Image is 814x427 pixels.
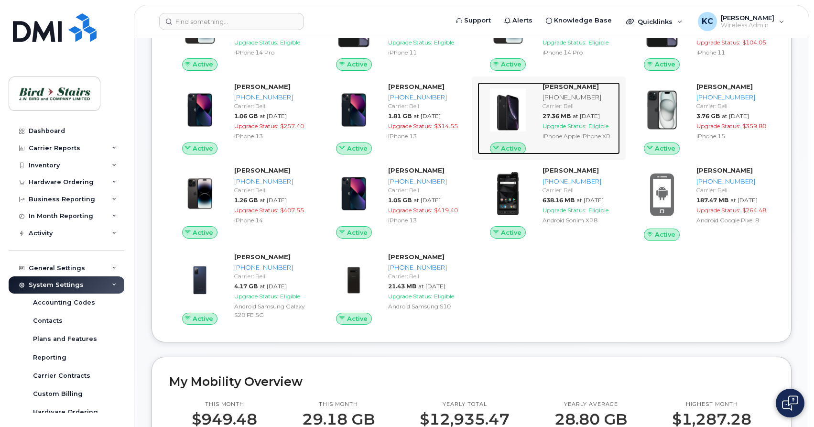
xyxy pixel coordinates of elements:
[696,83,753,90] strong: [PERSON_NAME]
[331,257,377,303] img: image20231002-3703462-1nmwzrt.jpeg
[631,82,774,155] a: Active[PERSON_NAME][PHONE_NUMBER]Carrier: Bell3.76 GBat [DATE]Upgrade Status:$359.80iPhone 15
[234,132,308,140] div: iPhone 13
[696,39,740,46] span: Upgrade Status:
[388,207,432,214] span: Upgrade Status:
[302,401,375,408] p: This month
[347,228,368,237] span: Active
[539,11,619,30] a: Knowledge Base
[543,207,586,214] span: Upgrade Status:
[388,216,462,224] div: iPhone 13
[388,186,462,194] div: Carrier: Bell
[434,39,454,46] span: Eligible
[388,293,432,300] span: Upgrade Status:
[655,60,675,69] span: Active
[234,216,308,224] div: iPhone 14
[388,132,462,140] div: iPhone 13
[260,283,287,290] span: at [DATE]
[543,166,599,174] strong: [PERSON_NAME]
[234,253,291,261] strong: [PERSON_NAME]
[696,197,728,204] span: 187.47 MB
[543,93,616,102] div: [PHONE_NUMBER]
[464,16,491,25] span: Support
[655,230,675,239] span: Active
[588,207,608,214] span: Eligible
[485,87,531,133] img: image20231002-3703462-1qb80zy.jpeg
[347,144,368,153] span: Active
[672,401,751,408] p: Highest month
[388,39,432,46] span: Upgrade Status:
[234,283,258,290] span: 4.17 GB
[696,122,740,130] span: Upgrade Status:
[177,171,223,217] img: image20231002-3703462-njx0qo.jpeg
[234,177,308,186] div: [PHONE_NUMBER]
[742,207,766,214] span: $264.48
[234,293,278,300] span: Upgrade Status:
[234,166,291,174] strong: [PERSON_NAME]
[639,87,685,133] img: iPhone_15_Black.png
[485,171,531,217] img: image20231002-3703462-pts7pf.jpeg
[388,112,412,120] span: 1.81 GB
[449,11,498,30] a: Support
[234,186,308,194] div: Carrier: Bell
[234,39,278,46] span: Upgrade Status:
[543,216,616,224] div: Android Sonim XP8
[501,60,521,69] span: Active
[543,102,616,110] div: Carrier: Bell
[234,122,278,130] span: Upgrade Status:
[234,102,308,110] div: Carrier: Bell
[721,22,774,29] span: Wireless Admin
[169,374,774,389] h2: My Mobility Overview
[573,112,600,120] span: at [DATE]
[702,16,713,27] span: KC
[512,16,532,25] span: Alerts
[478,166,620,239] a: Active[PERSON_NAME][PHONE_NUMBER]Carrier: Bell638.16 MBat [DATE]Upgrade Status:EligibleAndroid So...
[347,60,368,69] span: Active
[418,283,445,290] span: at [DATE]
[323,82,466,155] a: Active[PERSON_NAME][PHONE_NUMBER]Carrier: Bell1.81 GBat [DATE]Upgrade Status:$314.55iPhone 13
[543,177,616,186] div: [PHONE_NUMBER]
[234,272,308,280] div: Carrier: Bell
[696,186,770,194] div: Carrier: Bell
[323,166,466,239] a: Active[PERSON_NAME][PHONE_NUMBER]Carrier: Bell1.05 GBat [DATE]Upgrade Status:$419.40iPhone 13
[388,93,462,102] div: [PHONE_NUMBER]
[193,314,213,323] span: Active
[388,283,416,290] span: 21.43 MB
[280,293,300,300] span: Eligible
[696,93,770,102] div: [PHONE_NUMBER]
[742,122,766,130] span: $359.80
[576,197,604,204] span: at [DATE]
[388,302,462,310] div: Android Samsung S10
[234,112,258,120] span: 1.06 GB
[696,112,720,120] span: 3.76 GB
[696,216,770,224] div: Android Google Pixel 8
[543,197,575,204] span: 638.16 MB
[742,39,766,46] span: $104.05
[177,257,223,303] img: image20231002-3703462-zm6wmn.jpeg
[691,12,791,31] div: Kris Clarke
[193,144,213,153] span: Active
[478,82,620,155] a: Active[PERSON_NAME][PHONE_NUMBER]Carrier: Bell27.36 MBat [DATE]Upgrade Status:EligibleiPhone Appl...
[501,144,521,153] span: Active
[434,122,458,130] span: $314.55
[655,144,675,153] span: Active
[388,83,445,90] strong: [PERSON_NAME]
[193,228,213,237] span: Active
[696,177,770,186] div: [PHONE_NUMBER]
[696,207,740,214] span: Upgrade Status:
[388,177,462,186] div: [PHONE_NUMBER]
[388,166,445,174] strong: [PERSON_NAME]
[260,112,287,120] span: at [DATE]
[169,252,312,325] a: Active[PERSON_NAME][PHONE_NUMBER]Carrier: Bell4.17 GBat [DATE]Upgrade Status:EligibleAndroid Sams...
[234,48,308,56] div: iPhone 14 Pro
[696,102,770,110] div: Carrier: Bell
[543,83,599,90] strong: [PERSON_NAME]
[177,87,223,133] img: image20231002-3703462-1ig824h.jpeg
[388,253,445,261] strong: [PERSON_NAME]
[554,16,612,25] span: Knowledge Base
[260,197,287,204] span: at [DATE]
[543,132,616,140] div: iPhone Apple iPhone XR
[280,122,304,130] span: $257.40
[192,401,257,408] p: This month
[413,112,441,120] span: at [DATE]
[280,39,300,46] span: Eligible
